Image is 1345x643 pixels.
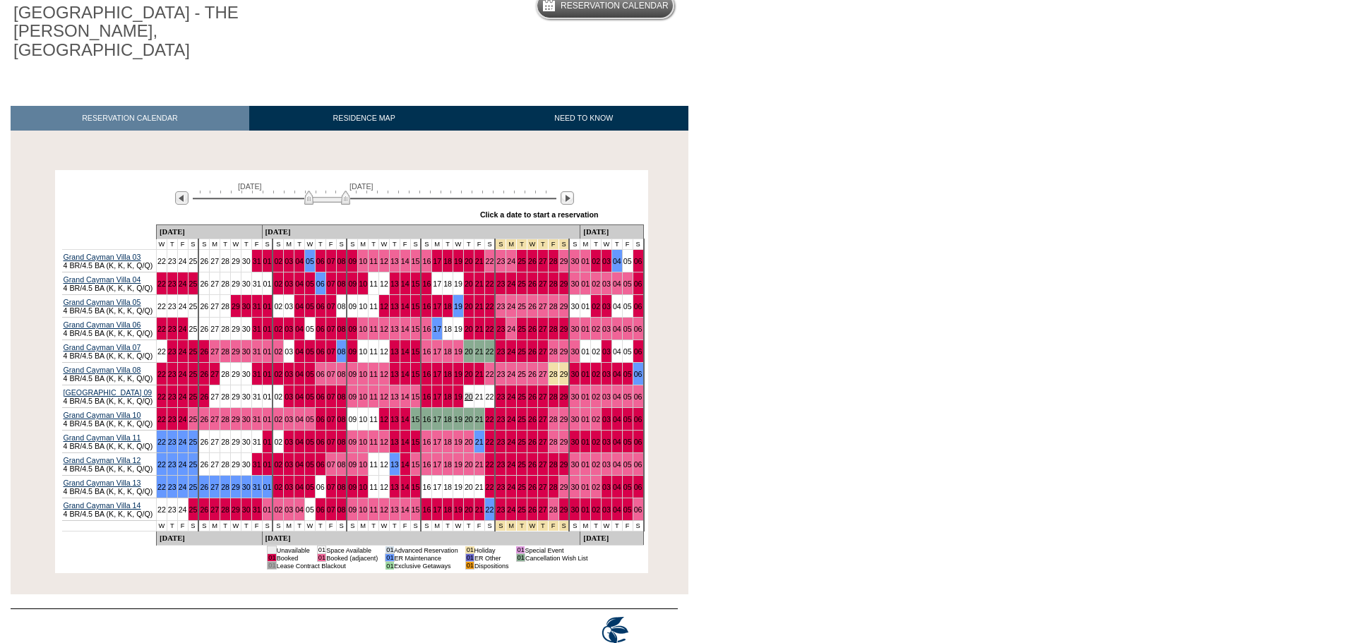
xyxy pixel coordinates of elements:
a: 26 [200,370,208,378]
a: 30 [570,302,579,311]
a: 25 [518,325,526,333]
a: 06 [316,370,325,378]
a: 05 [306,325,314,333]
a: 28 [221,257,229,265]
a: 30 [570,325,579,333]
a: 17 [433,280,441,288]
a: 20 [465,325,473,333]
a: 04 [613,347,621,356]
a: 19 [454,325,462,333]
a: 05 [623,347,632,356]
a: 07 [327,370,335,378]
a: 09 [348,257,357,265]
a: 01 [263,370,272,378]
a: 24 [179,370,187,378]
a: 25 [518,302,526,311]
a: 07 [327,347,335,356]
a: 20 [465,302,473,311]
a: 22 [157,302,166,311]
a: 22 [157,392,166,401]
a: 31 [253,392,261,401]
a: 31 [253,325,261,333]
a: 02 [274,302,282,311]
a: 27 [210,280,219,288]
a: 14 [401,347,410,356]
a: 01 [263,257,272,265]
a: 05 [623,302,632,311]
a: 06 [634,257,642,265]
a: 16 [422,302,431,311]
a: 28 [221,370,229,378]
a: 03 [602,257,611,265]
a: 27 [210,347,219,356]
a: 03 [285,257,293,265]
a: 18 [443,257,452,265]
a: 25 [518,280,526,288]
a: 29 [560,302,568,311]
a: 10 [359,257,367,265]
a: 21 [475,257,484,265]
a: 30 [570,347,579,356]
a: Grand Cayman Villa 05 [64,298,141,306]
a: 03 [602,325,611,333]
a: 12 [380,370,388,378]
a: 30 [570,280,579,288]
a: 01 [581,257,590,265]
a: RESERVATION CALENDAR [11,106,249,131]
a: 22 [157,280,166,288]
a: 26 [528,302,537,311]
a: 09 [348,280,357,288]
a: 05 [623,257,632,265]
a: 25 [189,347,198,356]
a: 03 [602,347,611,356]
a: 26 [528,370,537,378]
a: 15 [412,347,420,356]
a: 02 [274,347,282,356]
a: 15 [412,370,420,378]
a: 28 [549,302,558,311]
a: 28 [549,280,558,288]
a: 06 [316,325,325,333]
a: 29 [232,280,240,288]
a: 30 [242,392,251,401]
a: 02 [592,280,600,288]
a: 29 [560,325,568,333]
a: 18 [443,325,452,333]
a: 20 [465,347,473,356]
a: 12 [380,257,388,265]
a: 29 [232,257,240,265]
a: 08 [337,370,346,378]
a: 04 [613,280,621,288]
a: 12 [380,302,388,311]
a: 10 [359,325,367,333]
a: 11 [369,257,378,265]
a: 28 [221,325,229,333]
a: 23 [168,257,177,265]
a: 30 [242,280,251,288]
a: 29 [560,257,568,265]
a: 01 [581,325,590,333]
a: 26 [528,280,537,288]
a: 07 [327,280,335,288]
a: 26 [528,325,537,333]
a: 16 [422,280,431,288]
a: 21 [475,325,484,333]
a: 11 [369,280,378,288]
a: 01 [263,325,272,333]
a: 22 [486,280,494,288]
a: 10 [359,370,367,378]
a: 14 [401,325,410,333]
a: 03 [602,280,611,288]
a: 17 [433,325,441,333]
a: 25 [189,302,198,311]
a: 26 [200,392,208,401]
a: 14 [401,370,410,378]
a: 30 [570,370,579,378]
a: 05 [623,325,632,333]
a: 21 [475,280,484,288]
a: 09 [348,302,357,311]
a: 26 [200,280,208,288]
a: 06 [634,370,642,378]
a: 02 [592,302,600,311]
a: 16 [422,370,431,378]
